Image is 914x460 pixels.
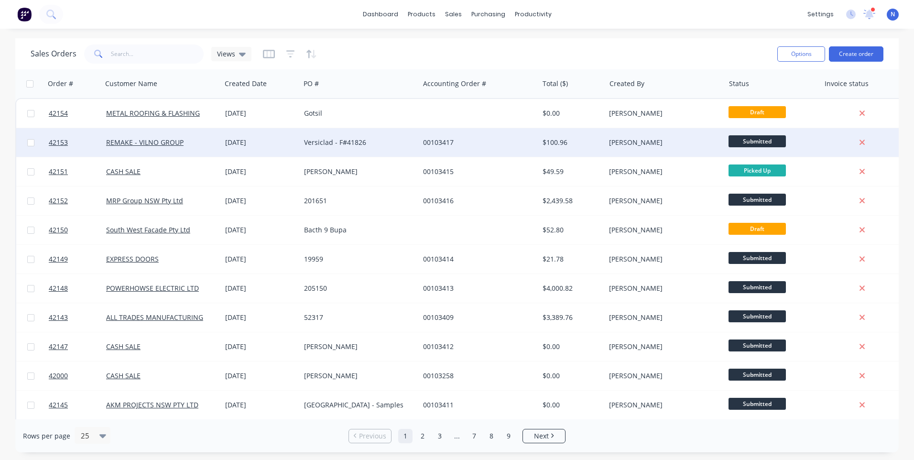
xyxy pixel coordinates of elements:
a: 42143 [49,303,106,332]
span: Previous [359,431,386,441]
div: [DATE] [225,138,296,147]
span: 42150 [49,225,68,235]
span: Submitted [729,135,786,147]
div: 201651 [304,196,410,206]
a: 42000 [49,361,106,390]
div: settings [803,7,838,22]
a: MRP Group NSW Pty Ltd [106,196,183,205]
div: [PERSON_NAME] [304,167,410,176]
div: [DATE] [225,342,296,351]
a: ALL TRADES MANUFACTURING [106,313,203,322]
div: 00103409 [423,313,529,322]
img: Factory [17,7,32,22]
a: Page 1 is your current page [398,429,413,443]
a: EXPRESS DOORS [106,254,159,263]
span: 42000 [49,371,68,381]
span: 42149 [49,254,68,264]
a: POWERHOWSE ELECTRIC LTD [106,284,199,293]
span: Submitted [729,194,786,206]
div: [PERSON_NAME] [609,167,715,176]
a: CASH SALE [106,167,141,176]
div: $2,439.58 [543,196,598,206]
div: [PERSON_NAME] [609,313,715,322]
div: purchasing [467,7,510,22]
span: Submitted [729,252,786,264]
span: Draft [729,106,786,118]
span: 42148 [49,284,68,293]
div: Order # [48,79,73,88]
div: $4,000.82 [543,284,598,293]
div: 00103417 [423,138,529,147]
div: [DATE] [225,225,296,235]
a: Previous page [349,431,391,441]
div: [PERSON_NAME] [609,109,715,118]
div: products [403,7,440,22]
div: 00103411 [423,400,529,410]
div: $0.00 [543,400,598,410]
div: $3,389.76 [543,313,598,322]
div: [PERSON_NAME] [609,284,715,293]
div: Created By [609,79,644,88]
div: Created Date [225,79,267,88]
a: REMAKE - VILNO GROUP [106,138,184,147]
a: dashboard [358,7,403,22]
div: Bacth 9 Bupa [304,225,410,235]
div: [DATE] [225,109,296,118]
h1: Sales Orders [31,49,76,58]
div: Accounting Order # [423,79,486,88]
a: South West Facade Pty Ltd [106,225,190,234]
div: [PERSON_NAME] [609,254,715,264]
div: [PERSON_NAME] [609,196,715,206]
div: [PERSON_NAME] [609,371,715,381]
a: 42147 [49,332,106,361]
div: $0.00 [543,342,598,351]
span: Views [217,49,235,59]
a: Page 2 [415,429,430,443]
div: Status [729,79,749,88]
div: 19959 [304,254,410,264]
a: CASH SALE [106,371,141,380]
div: $21.78 [543,254,598,264]
span: 42151 [49,167,68,176]
div: Gotsil [304,109,410,118]
span: Draft [729,223,786,235]
div: [DATE] [225,196,296,206]
span: Next [534,431,549,441]
div: $52.80 [543,225,598,235]
div: 00103416 [423,196,529,206]
div: productivity [510,7,556,22]
div: 00103414 [423,254,529,264]
span: Picked Up [729,164,786,176]
span: 42154 [49,109,68,118]
ul: Pagination [345,429,569,443]
a: 42149 [49,245,106,274]
div: [PERSON_NAME] [304,342,410,351]
div: 00103412 [423,342,529,351]
div: Invoice status [825,79,869,88]
a: CASH SALE [106,342,141,351]
div: 205150 [304,284,410,293]
a: Page 9 [501,429,516,443]
div: [PERSON_NAME] [609,138,715,147]
a: 42145 [49,391,106,419]
span: 42143 [49,313,68,322]
div: 00103413 [423,284,529,293]
span: 42147 [49,342,68,351]
a: 42152 [49,186,106,215]
div: $49.59 [543,167,598,176]
a: Page 8 [484,429,499,443]
div: [DATE] [225,167,296,176]
a: 42148 [49,274,106,303]
div: Customer Name [105,79,157,88]
div: [PERSON_NAME] [609,225,715,235]
input: Search... [111,44,204,64]
a: Page 7 [467,429,481,443]
div: $100.96 [543,138,598,147]
div: Versiclad - F#41826 [304,138,410,147]
span: N [891,10,895,19]
a: 42154 [49,99,106,128]
span: Submitted [729,281,786,293]
div: $0.00 [543,371,598,381]
div: [DATE] [225,400,296,410]
span: 42153 [49,138,68,147]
